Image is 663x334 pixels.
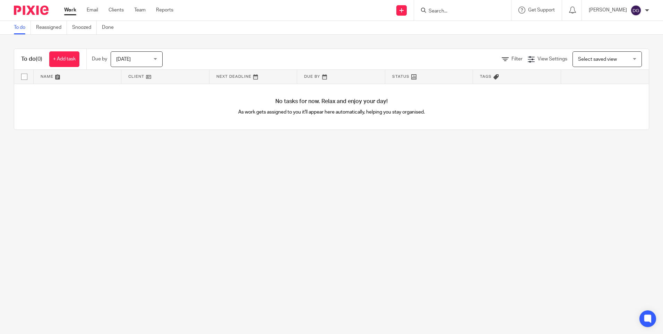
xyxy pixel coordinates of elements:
[134,7,146,14] a: Team
[92,56,107,62] p: Due by
[156,7,173,14] a: Reports
[64,7,76,14] a: Work
[14,6,49,15] img: Pixie
[87,7,98,14] a: Email
[578,57,617,62] span: Select saved view
[173,109,490,116] p: As work gets assigned to you it'll appear here automatically, helping you stay organised.
[528,8,555,12] span: Get Support
[36,56,42,62] span: (0)
[21,56,42,63] h1: To do
[109,7,124,14] a: Clients
[102,21,119,34] a: Done
[537,57,567,61] span: View Settings
[14,21,31,34] a: To do
[36,21,67,34] a: Reassigned
[511,57,523,61] span: Filter
[630,5,642,16] img: svg%3E
[428,8,490,15] input: Search
[589,7,627,14] p: [PERSON_NAME]
[72,21,97,34] a: Snoozed
[14,98,649,105] h4: No tasks for now. Relax and enjoy your day!
[49,51,79,67] a: + Add task
[480,75,492,78] span: Tags
[116,57,131,62] span: [DATE]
